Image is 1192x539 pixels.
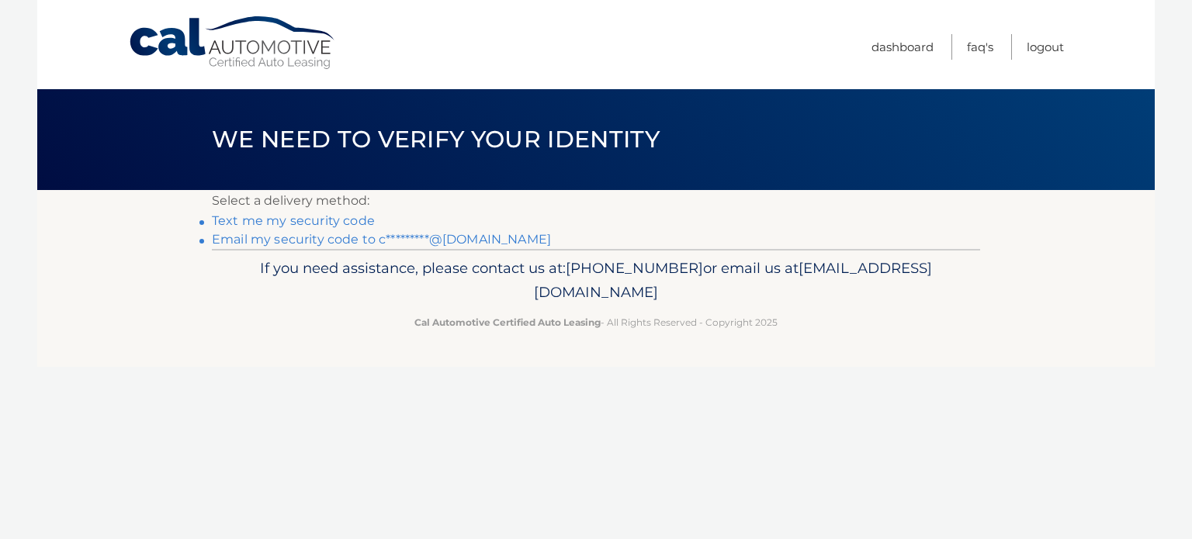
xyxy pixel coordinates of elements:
a: FAQ's [967,34,993,60]
p: Select a delivery method: [212,190,980,212]
a: Text me my security code [212,213,375,228]
span: [PHONE_NUMBER] [566,259,703,277]
p: - All Rights Reserved - Copyright 2025 [222,314,970,330]
strong: Cal Automotive Certified Auto Leasing [414,316,601,328]
a: Dashboard [871,34,934,60]
p: If you need assistance, please contact us at: or email us at [222,256,970,306]
a: Email my security code to c*********@[DOMAIN_NAME] [212,232,551,247]
a: Cal Automotive [128,16,338,71]
a: Logout [1027,34,1064,60]
span: We need to verify your identity [212,125,660,154]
